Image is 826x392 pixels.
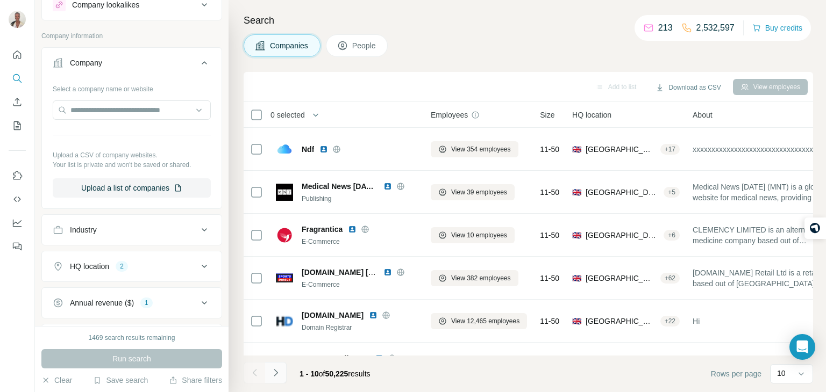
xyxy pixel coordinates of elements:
span: View 10 employees [451,230,507,240]
div: Industry [70,224,97,235]
div: + 22 [660,316,680,326]
div: + 17 [660,144,680,154]
button: Clear [41,375,72,386]
span: View 12,465 employees [451,316,519,326]
span: 11-50 [540,230,559,241]
span: 0 selected [270,110,305,120]
div: 1 [140,298,153,308]
div: Select a company name or website [53,80,211,94]
img: Logo of Medical News Today [276,184,293,201]
span: Ndf [302,144,314,155]
img: LinkedIn logo [383,268,392,277]
div: Domain Registrar [302,323,418,332]
button: View 382 employees [431,270,518,286]
span: View 39 employees [451,187,507,197]
span: [DOMAIN_NAME] [302,310,364,321]
span: 🇬🇧 [572,316,581,326]
span: [GEOGRAPHIC_DATA], [GEOGRAPHIC_DATA], [GEOGRAPHIC_DATA] [586,230,659,241]
div: + 6 [664,230,680,240]
button: Use Surfe API [9,190,26,209]
div: + 62 [660,273,680,283]
span: [GEOGRAPHIC_DATA] [586,273,656,284]
p: Upload a CSV of company websites. [53,150,211,160]
div: Annual revenue ($) [70,297,134,308]
button: View 354 employees [431,141,518,157]
p: 10 [777,368,786,379]
div: Open Intercom Messenger [789,334,815,360]
span: [GEOGRAPHIC_DATA] [586,316,656,326]
img: Logo of Sportsdirect.com Belgium [276,270,293,287]
span: 11-50 [540,273,559,284]
img: Avatar [9,11,26,28]
span: Size [540,110,554,120]
button: Navigate to next page [265,362,287,383]
span: Hi [693,316,700,326]
button: Quick start [9,45,26,64]
img: Logo of hugedomains.com [276,313,293,330]
span: of [319,369,325,378]
span: View 382 employees [451,273,511,283]
span: 🇬🇧 [572,144,581,155]
button: View 12,465 employees [431,313,527,329]
h4: Search [244,13,813,28]
p: 2,532,597 [696,21,735,34]
button: Use Surfe on LinkedIn [9,166,26,185]
img: Logo of Ndf [276,141,293,158]
img: LinkedIn logo [383,182,392,191]
img: Logo of Best HQ WallPaper [276,355,293,373]
div: 2 [116,262,128,271]
div: Company [70,57,102,68]
img: LinkedIn logo [369,311,378,320]
button: Enrich CSV [9,92,26,112]
span: View 354 employees [451,144,511,154]
button: Buy credits [752,20,802,35]
div: Publishing [302,194,418,204]
span: Employees [431,110,468,120]
button: HQ location2 [42,253,222,279]
img: LinkedIn logo [319,145,328,154]
span: 🇬🇧 [572,187,581,198]
span: [DOMAIN_NAME] [GEOGRAPHIC_DATA] [302,268,446,277]
span: Rows per page [711,368,761,379]
span: Fragrantica [302,224,343,235]
div: + 5 [664,187,680,197]
div: 1469 search results remaining [89,333,175,343]
span: 1 - 10 [300,369,319,378]
button: Upload a list of companies [53,178,211,198]
div: E-Commerce [302,280,418,289]
img: LinkedIn logo [348,225,357,234]
span: People [352,40,377,51]
button: Download as CSV [648,79,728,96]
button: Annual revenue ($)1 [42,290,222,316]
button: View 10 employees [431,227,515,243]
span: 🇬🇧 [572,230,581,241]
span: 50,225 [325,369,348,378]
div: E-Commerce [302,237,418,246]
span: 11-50 [540,144,559,155]
span: About [693,110,713,120]
span: results [300,369,371,378]
img: LinkedIn logo [375,354,383,362]
p: Company information [41,31,222,41]
p: Your list is private and won't be saved or shared. [53,160,211,170]
button: Search [9,69,26,88]
button: My lists [9,116,26,135]
span: 🇬🇧 [572,273,581,284]
p: 213 [658,21,673,34]
img: Logo of Fragrantica [276,227,293,244]
span: Medical News [DATE] [302,181,378,192]
span: 11-50 [540,187,559,198]
span: 11-50 [540,316,559,326]
button: Share filters [169,375,222,386]
span: Best HQ WallPaper [302,353,369,364]
div: HQ location [70,261,109,272]
button: View 39 employees [431,184,515,200]
span: [GEOGRAPHIC_DATA], [GEOGRAPHIC_DATA], [GEOGRAPHIC_DATA] [586,187,659,198]
button: Company [42,50,222,80]
button: Dashboard [9,213,26,233]
button: Feedback [9,237,26,256]
span: [GEOGRAPHIC_DATA] [586,144,656,155]
span: HQ location [572,110,611,120]
button: Industry [42,217,222,243]
button: Save search [93,375,148,386]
